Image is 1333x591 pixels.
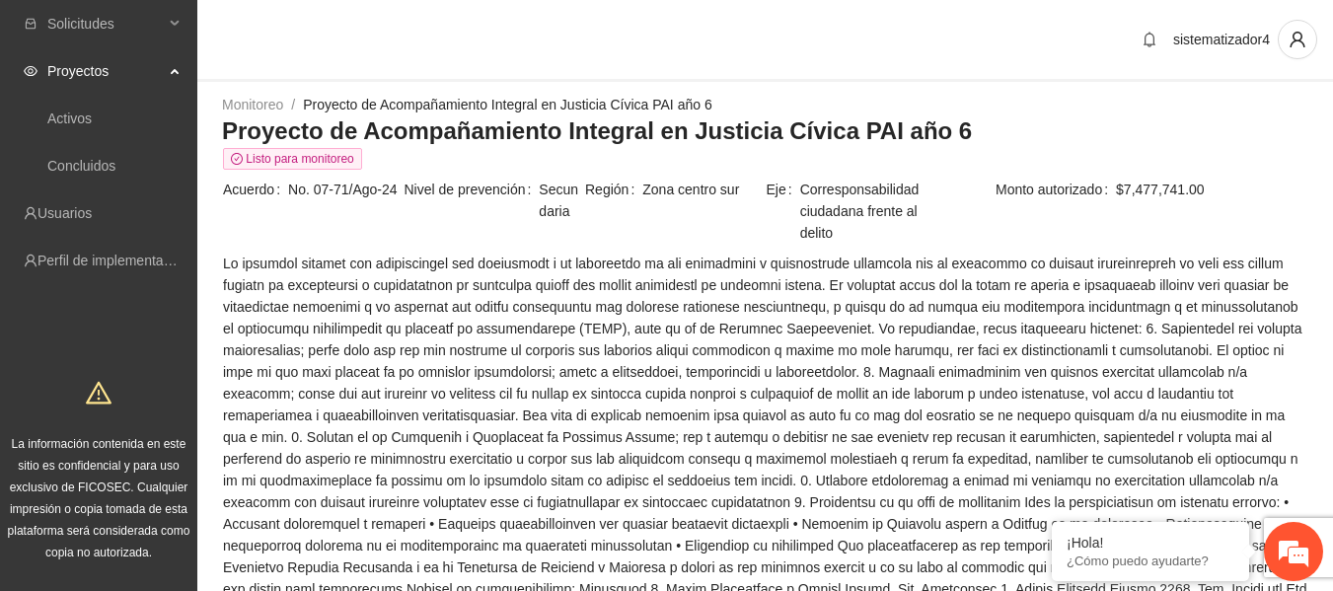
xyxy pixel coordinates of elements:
span: Zona centro sur [642,179,764,200]
span: user [1279,31,1316,48]
button: user [1278,20,1317,59]
span: inbox [24,17,37,31]
a: Monitoreo [222,97,283,112]
textarea: Escriba su mensaje y pulse “Intro” [10,387,376,456]
span: / [291,97,295,112]
span: Región [585,179,642,200]
span: Corresponsabilidad ciudadana frente al delito [800,179,945,244]
a: Concluidos [47,158,115,174]
span: No. 07-71/Ago-24 [288,179,402,200]
span: Monto autorizado [996,179,1116,200]
div: Minimizar ventana de chat en vivo [324,10,371,57]
p: ¿Cómo puedo ayudarte? [1067,554,1234,568]
span: Acuerdo [223,179,288,200]
span: Proyectos [47,51,164,91]
button: bell [1134,24,1165,55]
span: $7,477,741.00 [1116,179,1307,200]
span: check-circle [231,153,243,165]
div: Chatee con nosotros ahora [103,101,332,126]
span: La información contenida en este sitio es confidencial y para uso exclusivo de FICOSEC. Cualquier... [8,437,190,559]
span: sistematizador4 [1173,32,1270,47]
div: ¡Hola! [1067,535,1234,551]
span: warning [86,380,111,406]
span: Solicitudes [47,4,164,43]
span: Nivel de prevención [405,179,540,222]
a: Proyecto de Acompañamiento Integral en Justicia Cívica PAI año 6 [303,97,712,112]
span: Listo para monitoreo [223,148,362,170]
span: Estamos en línea. [114,187,272,387]
a: Perfil de implementadora [37,253,191,268]
span: eye [24,64,37,78]
a: Usuarios [37,205,92,221]
a: Activos [47,111,92,126]
span: bell [1135,32,1164,47]
h3: Proyecto de Acompañamiento Integral en Justicia Cívica PAI año 6 [222,115,1308,147]
span: Eje [767,179,800,244]
span: Secundaria [539,179,583,222]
